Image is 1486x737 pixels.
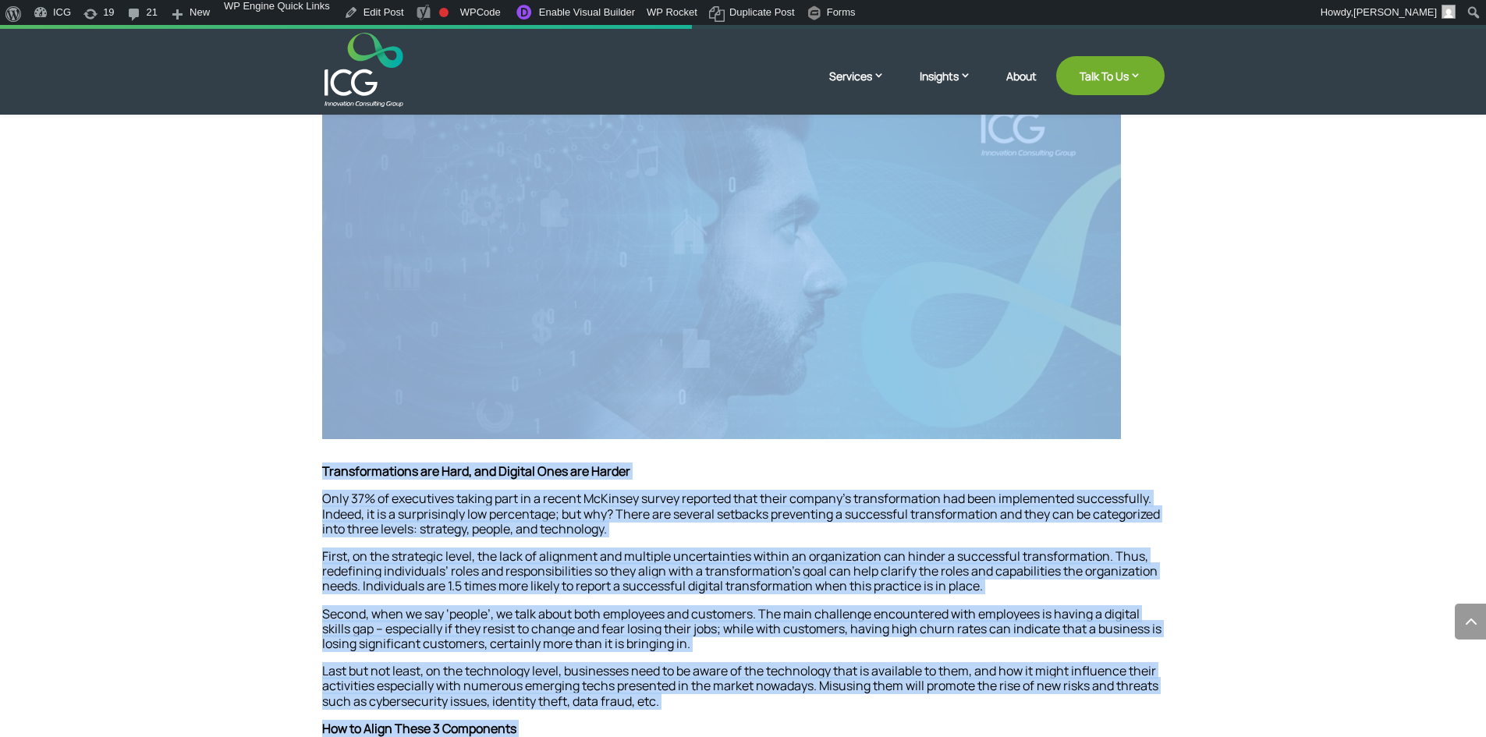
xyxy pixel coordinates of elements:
[322,607,1165,664] p: Second, when we say ‘people’, we talk about both employees and customers. The main challenge enco...
[920,68,987,107] a: Insights
[325,33,403,107] img: ICG
[190,6,210,31] span: New
[1006,70,1037,107] a: About
[147,6,158,31] span: 21
[829,68,900,107] a: Services
[1226,569,1486,737] iframe: Chat Widget
[322,720,516,737] strong: How to Align These 3 Components
[1056,56,1165,95] a: Talk To Us
[322,549,1165,607] p: First, on the strategic level, the lack of alignment and multiple uncertainties within an organiz...
[827,6,856,31] span: Forms
[729,6,795,31] span: Duplicate Post
[322,462,630,480] strong: Transformations are Hard, and Digital Ones are Harder
[322,491,1165,549] p: Only 37% of executives taking part in a recent McKinsey survey reported that their company’s tran...
[322,664,1165,721] p: Last but not least, on the technology level, businesses need to be aware of the technology that i...
[103,6,114,31] span: 19
[439,8,449,17] div: Focus keyphrase not set
[1353,6,1437,18] span: [PERSON_NAME]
